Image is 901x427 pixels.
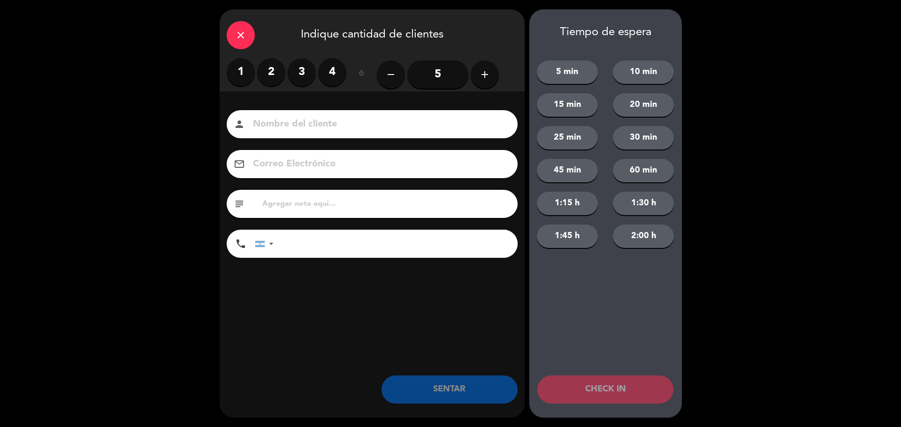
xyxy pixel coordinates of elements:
label: 3 [288,58,316,86]
button: 15 min [537,93,598,117]
label: 1 [227,58,255,86]
button: 25 min [537,126,598,150]
div: Tiempo de espera [529,26,682,39]
button: 5 min [537,60,598,84]
label: 4 [318,58,346,86]
button: 2:00 h [613,225,674,248]
button: CHECK IN [537,375,673,404]
button: remove [377,60,405,89]
button: 1:15 h [537,192,598,215]
i: add [479,69,490,80]
label: 2 [257,58,285,86]
input: Agregar nota aquí... [261,197,511,210]
button: 30 min [613,126,674,150]
button: add [471,60,499,89]
i: subject [234,198,245,210]
i: person [234,119,245,130]
button: 60 min [613,159,674,182]
button: 45 min [537,159,598,182]
button: 10 min [613,60,674,84]
div: ó [346,58,377,91]
i: email [234,158,245,170]
div: Indique cantidad de clientes [220,9,525,58]
i: remove [385,69,397,80]
i: close [235,30,246,41]
input: Correo Electrónico [252,156,505,172]
button: SENTAR [382,375,518,404]
input: Nombre del cliente [252,116,505,133]
i: phone [235,238,246,249]
div: Argentina: +54 [255,230,277,257]
button: 1:30 h [613,192,674,215]
button: 1:45 h [537,225,598,248]
button: 20 min [613,93,674,117]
